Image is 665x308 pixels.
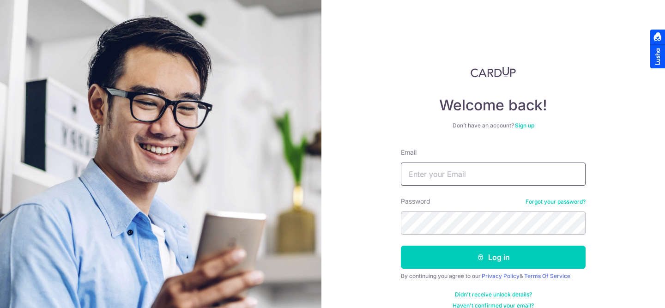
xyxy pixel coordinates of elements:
div: Don’t have an account? [401,122,586,129]
a: Sign up [515,122,534,129]
label: Password [401,197,430,206]
div: By continuing you agree to our & [401,272,586,280]
a: Forgot your password? [526,198,586,205]
input: Enter your Email [401,163,586,186]
a: Terms Of Service [524,272,570,279]
a: Privacy Policy [482,272,520,279]
label: Email [401,148,417,157]
a: Didn't receive unlock details? [455,291,532,298]
button: Log in [401,246,586,269]
img: CardUp Logo [471,66,516,78]
h4: Welcome back! [401,96,586,115]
